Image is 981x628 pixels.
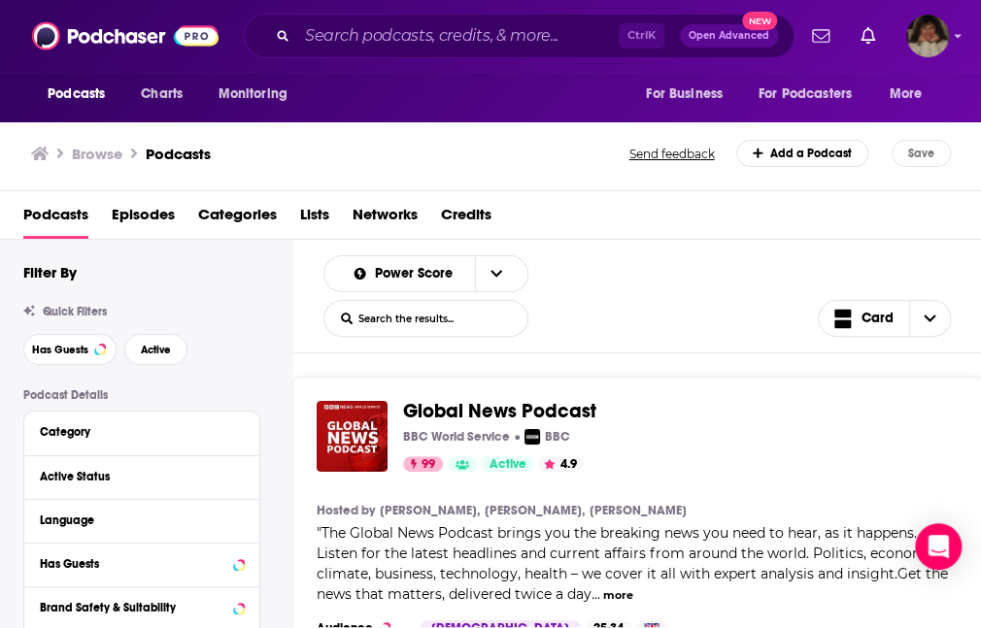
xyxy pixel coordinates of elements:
[40,464,244,488] button: Active Status
[43,305,107,318] span: Quick Filters
[524,429,540,445] img: BBC
[23,199,88,239] a: Podcasts
[906,15,949,57] img: User Profile
[853,19,883,52] a: Show notifications dropdown
[538,456,583,472] button: 4.9
[40,470,231,483] div: Active Status
[624,146,721,162] button: Send feedback
[804,19,837,52] a: Show notifications dropdown
[141,345,171,355] span: Active
[198,199,277,239] a: Categories
[40,551,244,576] button: Has Guests
[336,267,476,281] button: open menu
[141,81,183,108] span: Charts
[23,263,77,281] h2: Filter By
[481,456,533,472] a: Active
[380,503,480,518] a: [PERSON_NAME],
[323,255,528,292] h2: Choose List sort
[589,503,686,518] a: [PERSON_NAME]
[742,12,777,30] span: New
[40,425,231,439] div: Category
[317,401,388,472] img: Global News Podcast
[23,334,117,365] button: Has Guests
[603,587,633,604] button: more
[204,76,312,113] button: open menu
[689,31,769,41] span: Open Advanced
[759,81,852,108] span: For Podcasters
[317,503,375,518] h4: Hosted by
[441,199,491,239] a: Credits
[862,312,894,325] span: Card
[646,81,723,108] span: For Business
[112,199,175,239] a: Episodes
[906,15,949,57] span: Logged in as angelport
[40,601,227,614] div: Brand Safety & Suitability
[736,140,869,167] a: Add a Podcast
[32,345,88,355] span: Has Guests
[892,140,951,167] button: Save
[218,81,287,108] span: Monitoring
[128,76,194,113] a: Charts
[915,523,962,570] div: Open Intercom Messenger
[124,334,187,365] button: Active
[485,503,585,518] a: [PERSON_NAME],
[40,595,244,619] button: Brand Safety & Suitability
[353,199,418,239] a: Networks
[489,455,525,475] span: Active
[619,23,664,49] span: Ctrl K
[906,15,949,57] button: Show profile menu
[876,76,947,113] button: open menu
[32,17,219,54] img: Podchaser - Follow, Share and Rate Podcasts
[244,14,795,58] div: Search podcasts, credits, & more...
[146,145,211,163] a: Podcasts
[592,585,600,603] span: ...
[403,456,443,472] a: 99
[48,81,105,108] span: Podcasts
[475,256,516,291] button: open menu
[746,76,880,113] button: open menu
[297,20,619,51] input: Search podcasts, credits, & more...
[818,300,952,337] button: Choose View
[403,399,596,423] span: Global News Podcast
[40,513,231,527] div: Language
[317,524,948,603] span: "
[403,401,596,422] a: Global News Podcast
[545,429,570,445] p: BBC
[524,429,570,445] a: BBCBBC
[422,455,435,475] span: 99
[375,267,459,281] span: Power Score
[40,508,244,532] button: Language
[680,24,778,48] button: Open AdvancedNew
[890,81,923,108] span: More
[72,145,122,163] h3: Browse
[40,557,227,571] div: Has Guests
[23,388,260,402] p: Podcast Details
[34,76,130,113] button: open menu
[317,524,948,603] span: The Global News Podcast brings you the breaking news you need to hear, as it happens. Listen for ...
[40,419,244,444] button: Category
[403,429,510,445] p: BBC World Service
[632,76,747,113] button: open menu
[300,199,329,239] a: Lists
